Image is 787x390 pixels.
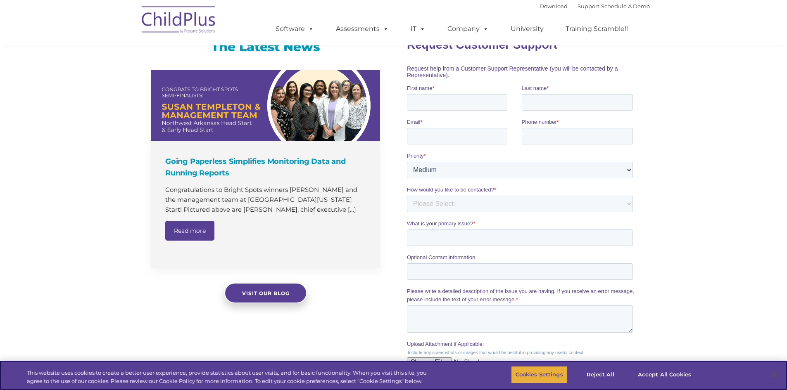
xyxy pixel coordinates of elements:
button: Close [765,366,783,384]
a: Training Scramble!! [557,21,636,37]
font: | [540,3,650,9]
p: Congratulations to Bright Spots winners [PERSON_NAME] and the management team at [GEOGRAPHIC_DATA... [165,185,368,215]
div: This website uses cookies to create a better user experience, provide statistics about user visit... [27,369,433,385]
h3: The Latest News [151,39,380,55]
a: Download [540,3,568,9]
img: ChildPlus by Procare Solutions [138,0,220,42]
a: Software [267,21,322,37]
a: IT [402,21,434,37]
a: University [502,21,552,37]
a: Support [578,3,599,9]
span: Visit our blog [242,290,289,296]
a: Company [439,21,497,37]
a: Visit our blog [224,283,307,303]
a: Read more [165,221,214,241]
h4: Going Paperless Simplifies Monitoring Data and Running Reports [165,156,368,179]
button: Cookies Settings [511,366,568,383]
a: Schedule A Demo [601,3,650,9]
button: Reject All [575,366,626,383]
button: Accept All Cookies [633,366,696,383]
a: Assessments [328,21,397,37]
